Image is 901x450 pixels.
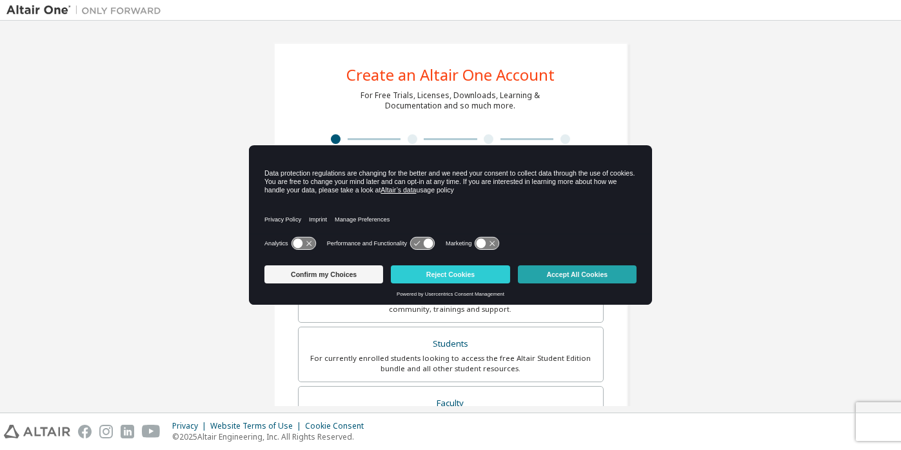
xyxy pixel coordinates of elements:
[121,425,134,438] img: linkedin.svg
[142,425,161,438] img: youtube.svg
[306,394,595,413] div: Faculty
[6,4,168,17] img: Altair One
[4,425,70,438] img: altair_logo.svg
[210,421,305,431] div: Website Terms of Use
[306,353,595,374] div: For currently enrolled students looking to access the free Altair Student Edition bundle and all ...
[361,90,540,111] div: For Free Trials, Licenses, Downloads, Learning & Documentation and so much more.
[172,421,210,431] div: Privacy
[99,425,113,438] img: instagram.svg
[306,335,595,353] div: Students
[78,425,92,438] img: facebook.svg
[305,421,371,431] div: Cookie Consent
[172,431,371,442] p: © 2025 Altair Engineering, Inc. All Rights Reserved.
[346,67,555,83] div: Create an Altair One Account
